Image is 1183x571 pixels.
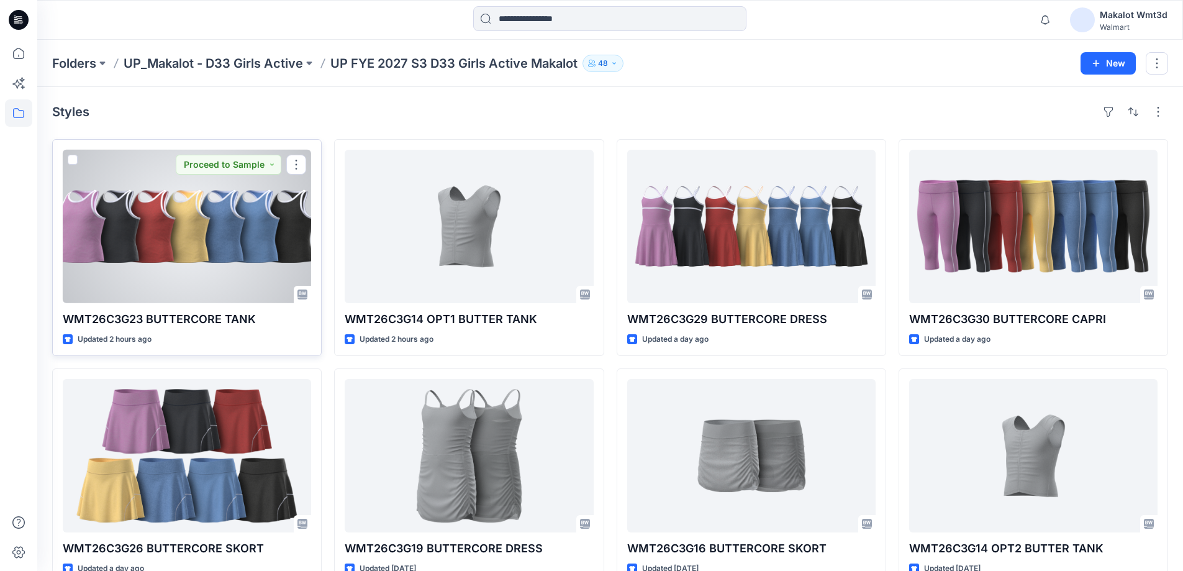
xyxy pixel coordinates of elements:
[360,333,433,346] p: Updated 2 hours ago
[52,104,89,119] h4: Styles
[52,55,96,72] a: Folders
[63,379,311,532] a: WMT26C3G26 BUTTERCORE SKORT
[1100,7,1167,22] div: Makalot Wmt3d
[642,333,709,346] p: Updated a day ago
[63,311,311,328] p: WMT26C3G23 BUTTERCORE TANK
[345,379,593,532] a: WMT26C3G19 BUTTERCORE DRESS
[330,55,578,72] p: UP FYE 2027 S3 D33 Girls Active Makalot
[345,150,593,303] a: WMT26C3G14 OPT1 BUTTER TANK
[909,150,1158,303] a: WMT26C3G30 BUTTERCORE CAPRI
[627,540,876,557] p: WMT26C3G16 BUTTERCORE SKORT
[627,311,876,328] p: WMT26C3G29 BUTTERCORE DRESS
[124,55,303,72] a: UP_Makalot - D33 Girls Active
[63,150,311,303] a: WMT26C3G23 BUTTERCORE TANK
[345,311,593,328] p: WMT26C3G14 OPT1 BUTTER TANK
[1070,7,1095,32] img: avatar
[582,55,623,72] button: 48
[909,540,1158,557] p: WMT26C3G14 OPT2 BUTTER TANK
[909,311,1158,328] p: WMT26C3G30 BUTTERCORE CAPRI
[627,379,876,532] a: WMT26C3G16 BUTTERCORE SKORT
[1100,22,1167,32] div: Walmart
[1081,52,1136,75] button: New
[598,57,608,70] p: 48
[627,150,876,303] a: WMT26C3G29 BUTTERCORE DRESS
[63,540,311,557] p: WMT26C3G26 BUTTERCORE SKORT
[345,540,593,557] p: WMT26C3G19 BUTTERCORE DRESS
[909,379,1158,532] a: WMT26C3G14 OPT2 BUTTER TANK
[924,333,990,346] p: Updated a day ago
[78,333,152,346] p: Updated 2 hours ago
